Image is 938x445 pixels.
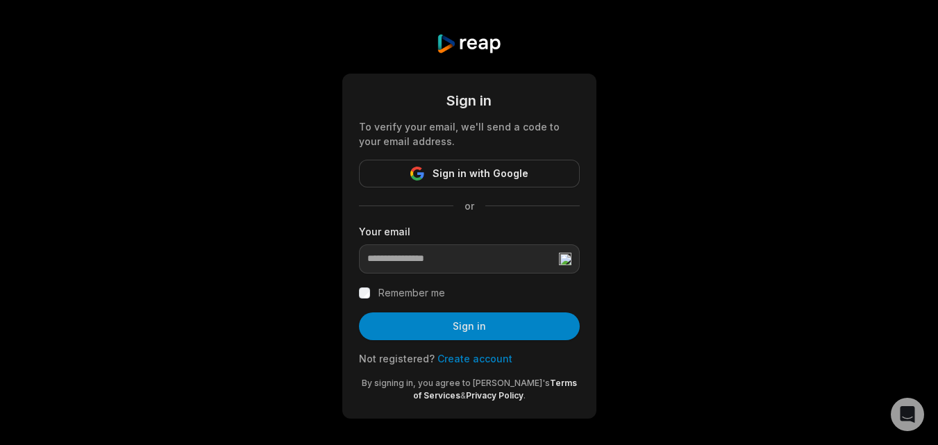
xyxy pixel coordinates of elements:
span: . [524,390,526,401]
span: Not registered? [359,353,435,364]
a: Terms of Services [413,378,577,401]
button: Sign in with Google [359,160,580,187]
img: locked.png [559,253,571,265]
div: Open Intercom Messenger [891,398,924,431]
div: Sign in [359,90,580,111]
button: Sign in [359,312,580,340]
span: By signing in, you agree to [PERSON_NAME]'s [362,378,550,388]
img: reap [436,33,502,54]
a: Create account [437,353,512,364]
div: To verify your email, we'll send a code to your email address. [359,119,580,149]
label: Remember me [378,285,445,301]
span: & [460,390,466,401]
span: or [453,199,485,213]
label: Your email [359,224,580,239]
a: Privacy Policy [466,390,524,401]
span: Sign in with Google [433,165,528,182]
